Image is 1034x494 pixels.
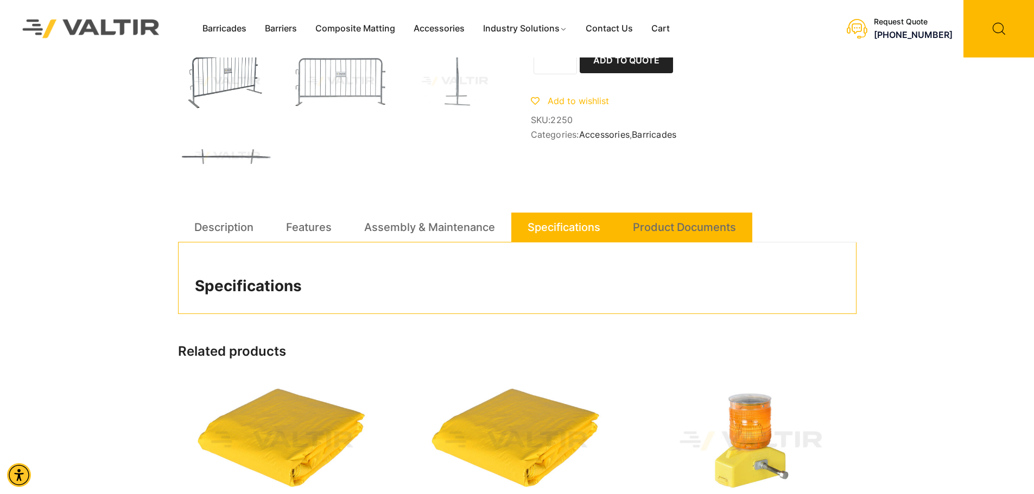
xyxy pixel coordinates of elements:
[550,114,573,125] span: 2250
[178,344,857,360] h2: Related products
[531,130,857,140] span: Categories: ,
[874,17,953,27] div: Request Quote
[531,95,609,106] a: Add to wishlist
[178,127,276,185] img: A long, straight metal bar with two perpendicular extensions on either side, likely a tool or par...
[632,129,676,140] a: Barricades
[7,463,31,487] div: Accessibility Menu
[292,52,390,111] img: A metallic crowd control barrier with vertical bars and a sign labeled "VALTIR" in the center.
[633,213,736,242] a: Product Documents
[195,277,840,296] h2: Specifications
[406,52,504,111] img: A vertical metal stand with a base, designed for stability, shown against a plain background.
[306,21,404,37] a: Composite Matting
[576,21,642,37] a: Contact Us
[178,52,276,111] img: FrenchBar_3Q-1.jpg
[528,213,600,242] a: Specifications
[580,47,673,73] button: Add to Quote
[364,213,495,242] a: Assembly & Maintenance
[579,129,630,140] a: Accessories
[256,21,306,37] a: Barriers
[8,5,174,52] img: Valtir Rentals
[642,21,679,37] a: Cart
[404,21,474,37] a: Accessories
[874,29,953,40] a: call (888) 496-3625
[548,95,609,106] span: Add to wishlist
[534,47,577,74] input: Product quantity
[474,21,576,37] a: Industry Solutions
[286,213,332,242] a: Features
[193,21,256,37] a: Barricades
[531,115,857,125] span: SKU:
[194,213,253,242] a: Description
